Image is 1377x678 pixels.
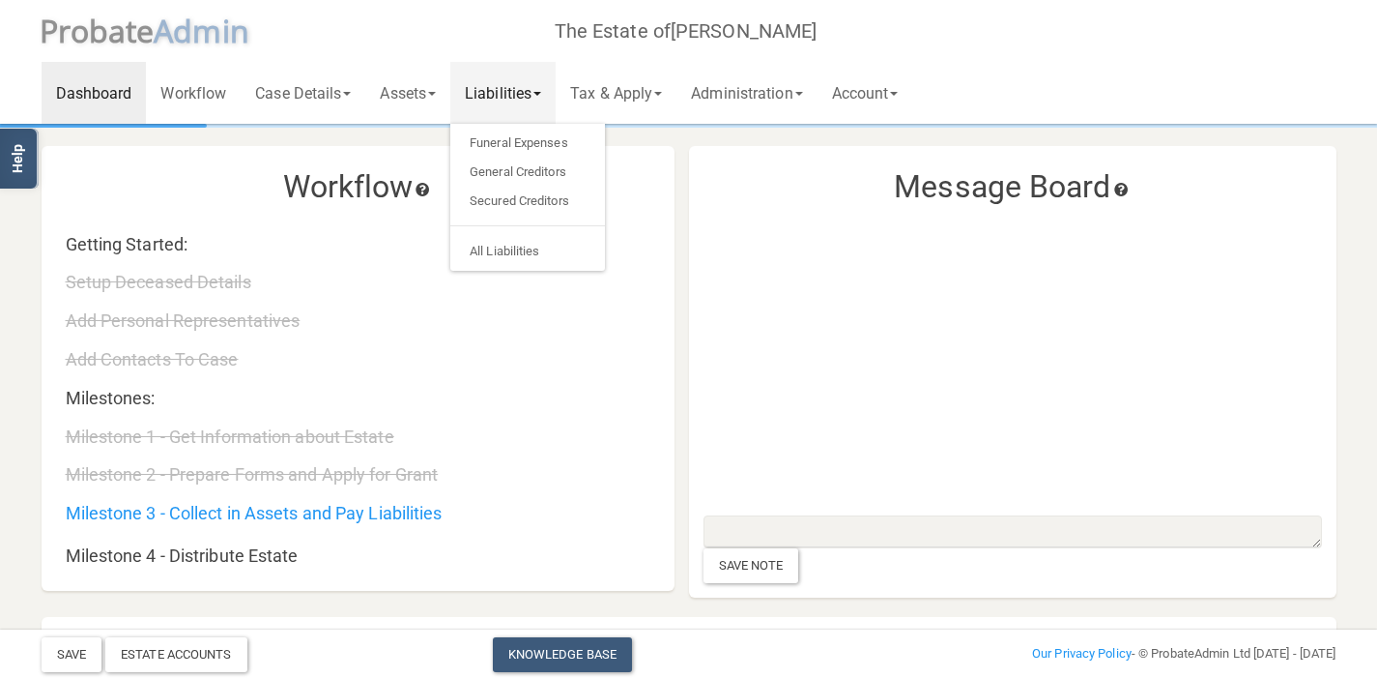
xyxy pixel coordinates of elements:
[450,187,605,216] a: Secured Creditors
[154,10,249,51] span: A
[66,545,299,566] a: Milestone 4 - Distribute Estate
[450,237,605,266] a: All Liabilities
[676,62,817,124] a: Administration
[51,389,526,408] div: Milestones:
[450,129,605,158] a: Funeral Expenses
[40,10,155,51] span: P
[1032,646,1132,661] a: Our Privacy Policy
[66,310,301,331] a: Add Personal Representatives
[66,503,443,523] a: Milestone 3 - Collect in Assets and Pay Liabilities
[450,158,605,187] a: General Creditors
[909,642,1351,665] div: - © ProbateAdmin Ltd [DATE] - [DATE]
[66,349,239,369] a: Add Contacts To Case
[42,62,147,124] a: Dashboard
[556,62,676,124] a: Tax & Apply
[146,62,241,124] a: Workflow
[703,170,1322,204] h3: Message Board
[56,170,660,204] h3: Workflow
[703,548,799,583] div: Save Note
[818,62,913,124] a: Account
[42,637,101,672] button: Save
[173,10,248,51] span: dmin
[450,62,556,124] a: Liabilities
[66,272,251,292] a: Setup Deceased Details
[66,464,439,485] a: Milestone 2 - Prepare Forms and Apply for Grant
[241,62,365,124] a: Case Details
[105,637,247,672] div: Estate Accounts
[58,10,155,51] span: robate
[66,427,394,447] a: Milestone 1 - Get Information about Estate
[493,637,632,672] a: Knowledge Base
[51,235,526,254] div: Getting Started:
[365,62,450,124] a: Assets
